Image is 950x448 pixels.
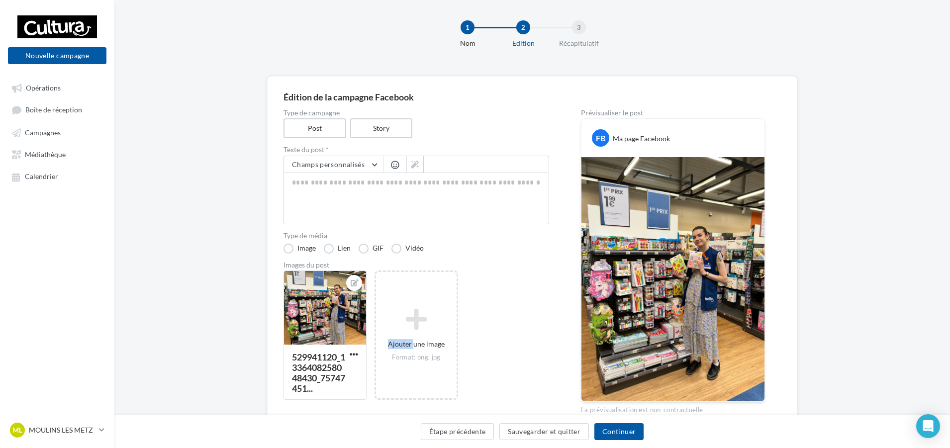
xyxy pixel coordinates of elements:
[292,352,345,394] div: 529941120_1336408258048430_75747451...
[25,150,66,159] span: Médiathèque
[6,100,108,119] a: Boîte de réception
[284,118,346,138] label: Post
[594,423,644,440] button: Continuer
[6,145,108,163] a: Médiathèque
[516,20,530,34] div: 2
[8,421,106,440] a: ML MOULINS LES METZ
[916,414,940,438] div: Open Intercom Messenger
[12,425,22,435] span: ML
[292,160,365,169] span: Champs personnalisés
[581,402,765,415] div: La prévisualisation est non-contractuelle
[499,423,589,440] button: Sauvegarder et quitter
[359,244,383,254] label: GIF
[6,167,108,185] a: Calendrier
[461,20,475,34] div: 1
[581,109,765,116] div: Prévisualiser le post
[613,134,670,144] div: Ma page Facebook
[572,20,586,34] div: 3
[284,146,549,153] label: Texte du post *
[284,156,383,173] button: Champs personnalisés
[26,84,61,92] span: Opérations
[25,128,61,137] span: Campagnes
[6,123,108,141] a: Campagnes
[391,244,424,254] label: Vidéo
[491,38,555,48] div: Edition
[8,47,106,64] button: Nouvelle campagne
[284,244,316,254] label: Image
[547,38,611,48] div: Récapitulatif
[284,232,549,239] label: Type de média
[284,109,549,116] label: Type de campagne
[324,244,351,254] label: Lien
[6,79,108,96] a: Opérations
[350,118,413,138] label: Story
[284,92,781,101] div: Édition de la campagne Facebook
[29,425,95,435] p: MOULINS LES METZ
[284,262,549,269] div: Images du post
[421,423,494,440] button: Étape précédente
[25,173,58,181] span: Calendrier
[25,106,82,114] span: Boîte de réception
[592,129,609,147] div: FB
[436,38,499,48] div: Nom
